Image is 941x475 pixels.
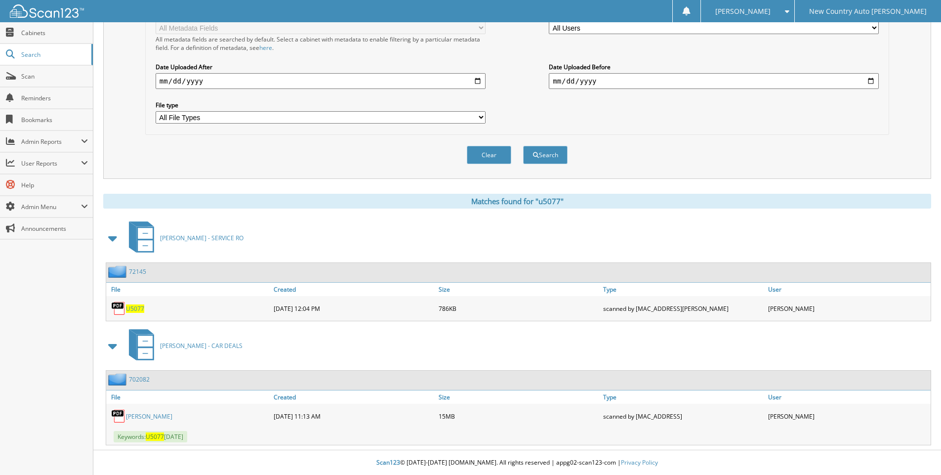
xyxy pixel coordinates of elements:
input: start [156,73,486,89]
div: [DATE] 12:04 PM [271,299,436,318]
a: Privacy Policy [621,458,658,467]
div: © [DATE]-[DATE] [DOMAIN_NAME]. All rights reserved | appg02-scan123-com | [93,451,941,475]
input: end [549,73,879,89]
div: All metadata fields are searched by default. Select a cabinet with metadata to enable filtering b... [156,35,486,52]
a: Size [436,390,601,404]
a: [PERSON_NAME] [126,412,172,421]
a: Created [271,390,436,404]
span: [PERSON_NAME] - SERVICE RO [160,234,244,242]
a: [PERSON_NAME] - SERVICE RO [123,218,244,258]
img: PDF.png [111,409,126,424]
div: 15MB [436,406,601,426]
a: File [106,283,271,296]
div: [PERSON_NAME] [766,299,931,318]
span: Bookmarks [21,116,88,124]
label: Date Uploaded After [156,63,486,71]
span: Admin Menu [21,203,81,211]
div: [PERSON_NAME] [766,406,931,426]
a: U5077 [126,304,144,313]
label: Date Uploaded Before [549,63,879,71]
a: [PERSON_NAME] - CAR DEALS [123,326,243,365]
a: Type [601,283,766,296]
img: folder2.png [108,265,129,278]
span: [PERSON_NAME] - CAR DEALS [160,342,243,350]
a: 702082 [129,375,150,384]
span: User Reports [21,159,81,168]
span: Cabinets [21,29,88,37]
div: scanned by [MAC_ADDRESS] [601,406,766,426]
span: Search [21,50,86,59]
span: Scan123 [376,458,400,467]
img: folder2.png [108,373,129,386]
a: 72145 [129,267,146,276]
span: New Country Auto [PERSON_NAME] [809,8,927,14]
a: here [259,43,272,52]
a: User [766,390,931,404]
img: PDF.png [111,301,126,316]
span: Help [21,181,88,189]
label: File type [156,101,486,109]
span: Announcements [21,224,88,233]
span: [PERSON_NAME] [715,8,771,14]
a: Created [271,283,436,296]
a: User [766,283,931,296]
a: Type [601,390,766,404]
div: Matches found for "u5077" [103,194,931,209]
div: [DATE] 11:13 AM [271,406,436,426]
button: Clear [467,146,511,164]
a: Size [436,283,601,296]
img: scan123-logo-white.svg [10,4,84,18]
iframe: Chat Widget [892,428,941,475]
span: Scan [21,72,88,81]
button: Search [523,146,568,164]
span: Reminders [21,94,88,102]
span: U5077 [146,432,164,441]
div: scanned by [MAC_ADDRESS][PERSON_NAME] [601,299,766,318]
span: Keywords: [DATE] [114,431,187,442]
span: Admin Reports [21,137,81,146]
div: 786KB [436,299,601,318]
a: File [106,390,271,404]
